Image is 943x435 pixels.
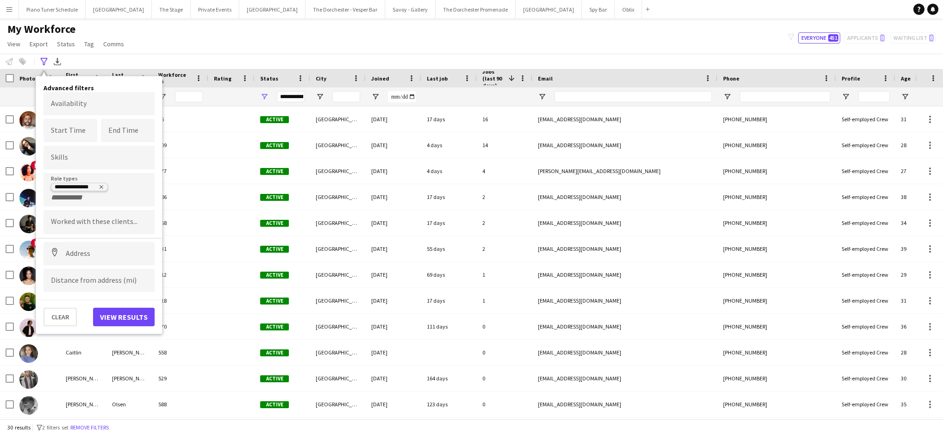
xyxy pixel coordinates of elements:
[310,288,366,313] div: [GEOGRAPHIC_DATA]
[97,184,104,192] delete-icon: Remove tag
[555,91,712,102] input: Email Filter Input
[260,142,289,149] span: Active
[421,132,477,158] div: 4 days
[421,262,477,287] div: 69 days
[7,22,75,36] span: My Workforce
[532,366,718,391] div: [EMAIL_ADDRESS][DOMAIN_NAME]
[371,93,380,101] button: Open Filter Menu
[421,314,477,339] div: 111 days
[310,210,366,236] div: [GEOGRAPHIC_DATA]
[19,215,38,233] img: Max Runham
[19,292,38,311] img: Lloyd Jerwood
[718,340,836,365] div: [PHONE_NUMBER]
[836,236,895,261] div: Self-employed Crew
[421,366,477,391] div: 164 days
[310,391,366,417] div: [GEOGRAPHIC_DATA]
[421,184,477,210] div: 17 days
[310,366,366,391] div: [GEOGRAPHIC_DATA]
[19,75,35,82] span: Photo
[532,210,718,236] div: [EMAIL_ADDRESS][DOMAIN_NAME]
[158,71,192,85] span: Workforce ID
[836,314,895,339] div: Self-employed Crew
[7,40,20,48] span: View
[26,38,51,50] a: Export
[66,71,90,85] span: First Name
[718,184,836,210] div: [PHONE_NUMBER]
[51,218,147,226] input: Type to search clients...
[260,116,289,123] span: Active
[836,184,895,210] div: Self-employed Crew
[310,262,366,287] div: [GEOGRAPHIC_DATA]
[42,424,69,431] span: 2 filters set
[260,220,289,227] span: Active
[260,323,289,330] span: Active
[718,210,836,236] div: [PHONE_NUMBER]
[19,111,38,130] img: Adam Kharita
[191,0,239,19] button: Private Events
[44,308,77,326] button: Clear
[19,318,38,337] img: Alex Francis
[81,38,98,50] a: Tag
[260,349,289,356] span: Active
[836,132,895,158] div: Self-employed Crew
[153,184,208,210] div: 486
[19,370,38,389] img: Charlie Somauroo
[53,38,79,50] a: Status
[532,106,718,132] div: [EMAIL_ADDRESS][DOMAIN_NAME]
[895,184,934,210] div: 38
[895,158,934,184] div: 27
[260,168,289,175] span: Active
[516,0,582,19] button: [GEOGRAPHIC_DATA]
[842,75,860,82] span: Profile
[260,93,269,101] button: Open Filter Menu
[332,91,360,102] input: City Filter Input
[366,288,421,313] div: [DATE]
[895,236,934,261] div: 39
[895,391,934,417] div: 35
[310,236,366,261] div: [GEOGRAPHIC_DATA]
[112,71,136,85] span: Last Name
[106,366,153,391] div: [PERSON_NAME]
[371,75,389,82] span: Joined
[60,340,106,365] div: Caitlin
[718,314,836,339] div: [PHONE_NUMBER]
[858,91,890,102] input: Profile Filter Input
[718,262,836,287] div: [PHONE_NUMBER]
[366,106,421,132] div: [DATE]
[836,210,895,236] div: Self-employed Crew
[31,238,40,248] span: !
[310,184,366,210] div: [GEOGRAPHIC_DATA]
[106,340,153,365] div: [PERSON_NAME]
[366,236,421,261] div: [DATE]
[153,132,208,158] div: 209
[55,184,104,192] div: Guitar/Vocalist
[477,158,532,184] div: 4
[477,132,532,158] div: 14
[901,75,911,82] span: Age
[482,68,505,89] span: Jobs (last 90 days)
[477,340,532,365] div: 0
[51,193,90,202] input: + Role type
[532,314,718,339] div: [EMAIL_ADDRESS][DOMAIN_NAME]
[477,288,532,313] div: 1
[100,38,128,50] a: Comms
[316,93,324,101] button: Open Filter Menu
[895,288,934,313] div: 31
[153,262,208,287] div: 312
[153,158,208,184] div: 377
[103,40,124,48] span: Comms
[19,241,38,259] img: Nicholas Harrison
[421,158,477,184] div: 4 days
[718,391,836,417] div: [PHONE_NUMBER]
[388,91,416,102] input: Joined Filter Input
[477,184,532,210] div: 2
[477,391,532,417] div: 0
[19,137,38,155] img: Sam Wray
[260,75,278,82] span: Status
[366,340,421,365] div: [DATE]
[31,161,40,170] span: !
[153,314,208,339] div: 270
[310,340,366,365] div: [GEOGRAPHIC_DATA]
[84,40,94,48] span: Tag
[57,40,75,48] span: Status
